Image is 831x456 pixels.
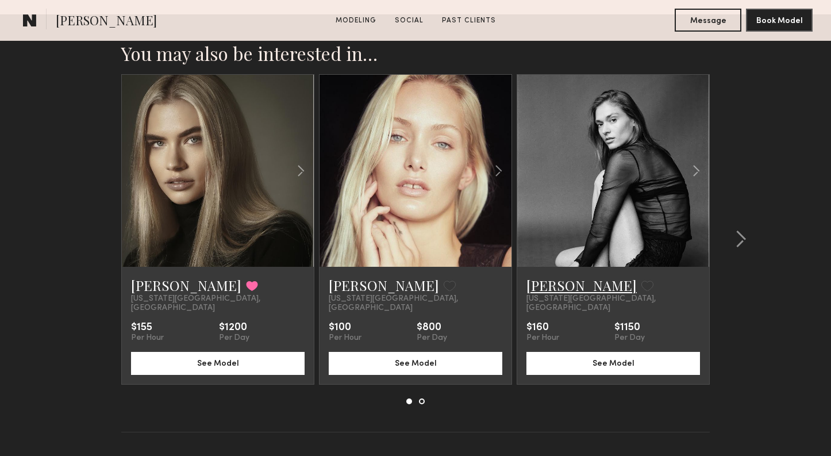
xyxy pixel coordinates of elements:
a: [PERSON_NAME] [526,276,637,294]
a: Book Model [746,15,813,25]
span: [US_STATE][GEOGRAPHIC_DATA], [GEOGRAPHIC_DATA] [526,294,700,313]
div: Per Hour [329,334,361,343]
button: Book Model [746,9,813,32]
a: [PERSON_NAME] [329,276,439,294]
span: [US_STATE][GEOGRAPHIC_DATA], [GEOGRAPHIC_DATA] [131,294,305,313]
div: $800 [417,322,447,334]
a: Social [390,16,428,26]
div: Per Hour [526,334,559,343]
button: Message [675,9,741,32]
div: Per Day [614,334,645,343]
h2: You may also be interested in… [121,42,710,65]
a: See Model [329,358,502,367]
div: Per Hour [131,334,164,343]
span: [US_STATE][GEOGRAPHIC_DATA], [GEOGRAPHIC_DATA] [329,294,502,313]
div: $155 [131,322,164,334]
a: See Model [526,358,700,367]
div: $160 [526,322,559,334]
span: [PERSON_NAME] [56,12,157,32]
div: Per Day [417,334,447,343]
a: Modeling [331,16,381,26]
div: $100 [329,322,361,334]
button: See Model [329,352,502,375]
div: Per Day [219,334,249,343]
a: [PERSON_NAME] [131,276,241,294]
a: See Model [131,358,305,367]
div: $1150 [614,322,645,334]
button: See Model [526,352,700,375]
button: See Model [131,352,305,375]
div: $1200 [219,322,249,334]
a: Past Clients [437,16,501,26]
